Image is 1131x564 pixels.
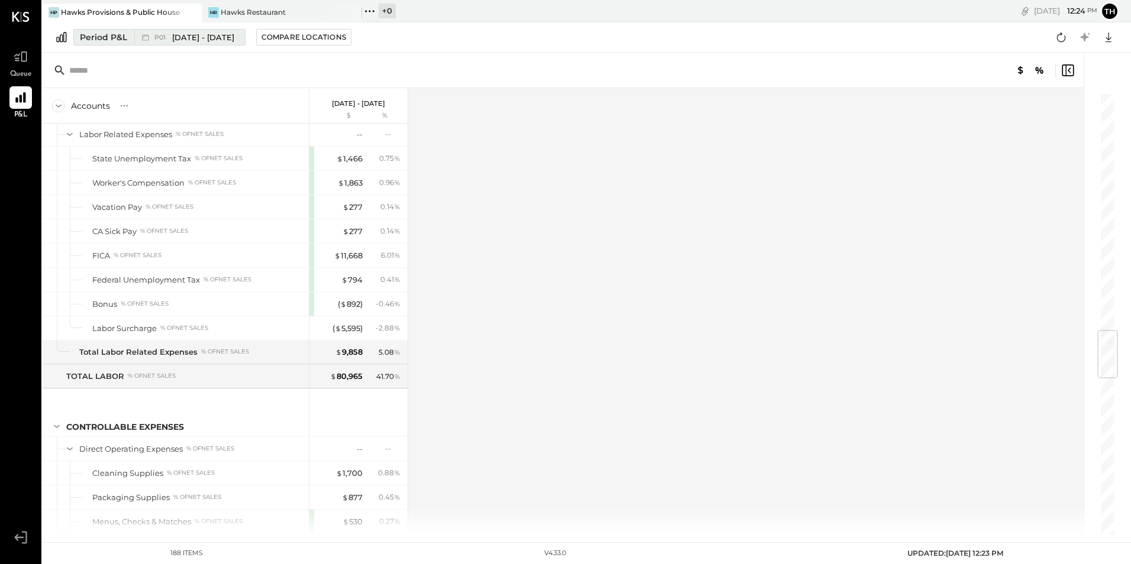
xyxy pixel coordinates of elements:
[92,468,163,479] div: Cleaning Supplies
[357,443,363,455] div: --
[261,32,346,42] div: Compare Locations
[188,179,236,187] div: % of NET SALES
[342,226,349,236] span: $
[336,468,342,478] span: $
[342,202,349,212] span: $
[337,154,343,163] span: $
[121,300,169,308] div: % of NET SALES
[92,299,117,310] div: Bonus
[92,202,142,213] div: Vacation Pay
[337,153,363,164] div: 1,466
[195,517,243,526] div: % of NET SALES
[1019,5,1031,17] div: copy link
[195,154,243,163] div: % of NET SALES
[335,347,342,356] span: $
[79,346,198,358] div: Total Labor Related Expenses
[173,493,221,501] div: % of NET SALES
[332,99,385,108] p: [DATE] - [DATE]
[170,549,203,558] div: 188 items
[366,111,404,121] div: %
[376,323,400,333] div: - 2.88
[176,130,224,138] div: % of NET SALES
[394,299,400,308] span: %
[342,226,363,237] div: 277
[394,371,400,381] span: %
[1,46,41,80] a: Queue
[334,251,341,260] span: $
[201,348,249,356] div: % of NET SALES
[338,299,363,310] div: ( 892 )
[357,129,363,140] div: --
[92,323,157,334] div: Labor Surcharge
[336,468,363,479] div: 1,700
[10,69,32,80] span: Queue
[394,323,400,332] span: %
[221,7,286,17] div: Hawks Restaurant
[394,202,400,211] span: %
[334,250,363,261] div: 11,668
[61,7,180,17] div: Hawks Provisions & Public House
[342,202,363,213] div: 277
[92,516,191,527] div: Menus, Checks & Matches
[154,34,169,41] span: P01
[381,250,400,261] div: 6.01
[340,299,347,309] span: $
[256,29,351,46] button: Compare Locations
[394,250,400,260] span: %
[92,274,200,286] div: Federal Unemployment Tax
[338,177,363,189] div: 1,863
[160,324,208,332] div: % of NET SALES
[379,347,400,358] div: 5.08
[66,371,124,382] div: TOTAL LABOR
[14,110,28,121] span: P&L
[335,323,341,333] span: $
[376,299,400,309] div: - 0.46
[341,275,348,284] span: $
[172,32,234,43] span: [DATE] - [DATE]
[92,177,185,189] div: Worker's Compensation
[379,153,400,164] div: 0.75
[394,177,400,187] span: %
[335,346,363,358] div: 9,858
[394,516,400,526] span: %
[71,100,110,112] div: Accounts
[342,516,363,527] div: 530
[907,549,1003,557] span: UPDATED: [DATE] 12:23 PM
[379,177,400,188] div: 0.96
[208,7,219,18] div: HR
[1,86,41,121] a: P&L
[140,227,188,235] div: % of NET SALES
[92,153,191,164] div: State Unemployment Tax
[394,153,400,163] span: %
[92,250,110,261] div: FICA
[394,226,400,235] span: %
[378,468,400,478] div: 0.88
[73,29,245,46] button: Period P&L P01[DATE] - [DATE]
[167,469,215,477] div: % of NET SALES
[114,251,161,260] div: % of NET SALES
[186,445,234,453] div: % of NET SALES
[342,492,363,503] div: 877
[379,516,400,527] div: 0.27
[341,274,363,286] div: 794
[544,549,566,558] div: v 4.33.0
[394,492,400,501] span: %
[379,4,396,18] div: + 0
[380,274,400,285] div: 0.41
[380,226,400,236] div: 0.14
[380,202,400,212] div: 0.14
[394,347,400,356] span: %
[203,275,251,284] div: % of NET SALES
[394,468,400,477] span: %
[342,517,349,526] span: $
[80,31,127,43] div: Period P&L
[379,492,400,503] div: 0.45
[338,178,344,187] span: $
[79,129,172,140] div: Labor Related Expenses
[332,323,363,334] div: ( 5,595 )
[49,7,59,18] div: HP
[315,111,363,121] div: $
[1100,2,1119,21] button: Th
[394,274,400,284] span: %
[92,226,137,237] div: CA Sick Pay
